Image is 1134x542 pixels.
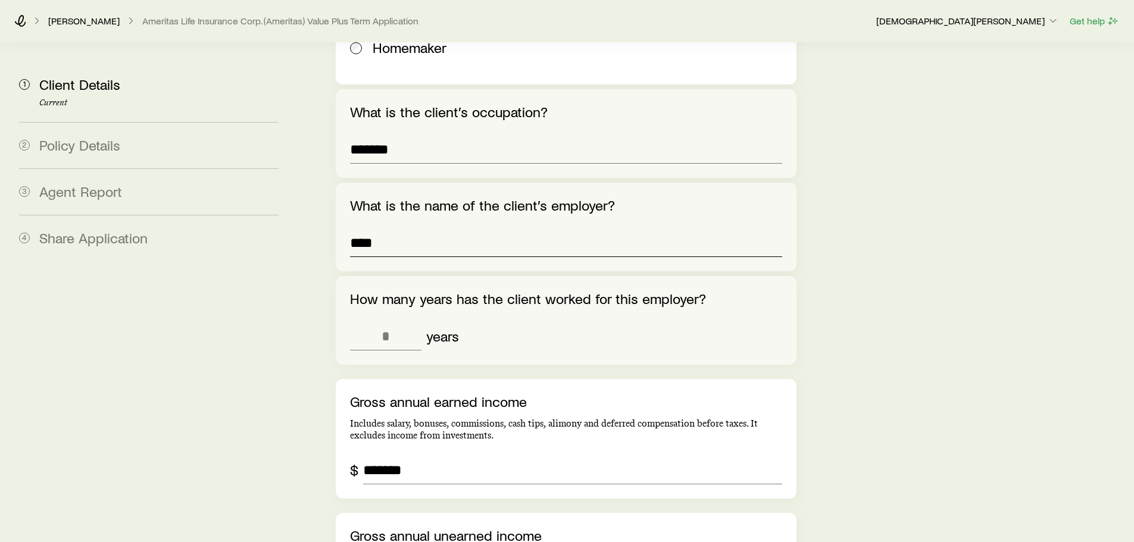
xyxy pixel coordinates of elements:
label: What is the client’s occupation? [350,103,548,120]
span: 4 [19,233,30,243]
span: Agent Report [39,183,122,200]
p: Includes salary, bonuses, commissions, cash tips, alimony and deferred compensation before taxes.... [350,418,782,441]
span: Homemaker [373,39,446,56]
a: [PERSON_NAME] [48,15,120,27]
p: Current [39,98,279,108]
span: 3 [19,186,30,197]
span: Policy Details [39,136,120,153]
button: Ameritas Life Insurance Corp. (Ameritas) Value Plus Term Application [142,15,419,27]
button: [DEMOGRAPHIC_DATA][PERSON_NAME] [876,14,1060,29]
p: [DEMOGRAPHIC_DATA][PERSON_NAME] [876,15,1059,27]
span: Client Details [39,76,120,93]
label: What is the name of the client’s employer? [350,196,615,214]
button: Get help [1069,14,1120,28]
input: grossAnnualEarnedIncome [363,456,782,484]
label: Gross annual earned income [350,393,527,410]
input: Homemaker [350,42,362,54]
div: $ [350,462,358,478]
span: 2 [19,140,30,151]
label: How many years has the client worked for this employer? [350,290,706,307]
span: Share Application [39,229,148,246]
div: years [426,328,459,344]
span: 1 [19,79,30,90]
